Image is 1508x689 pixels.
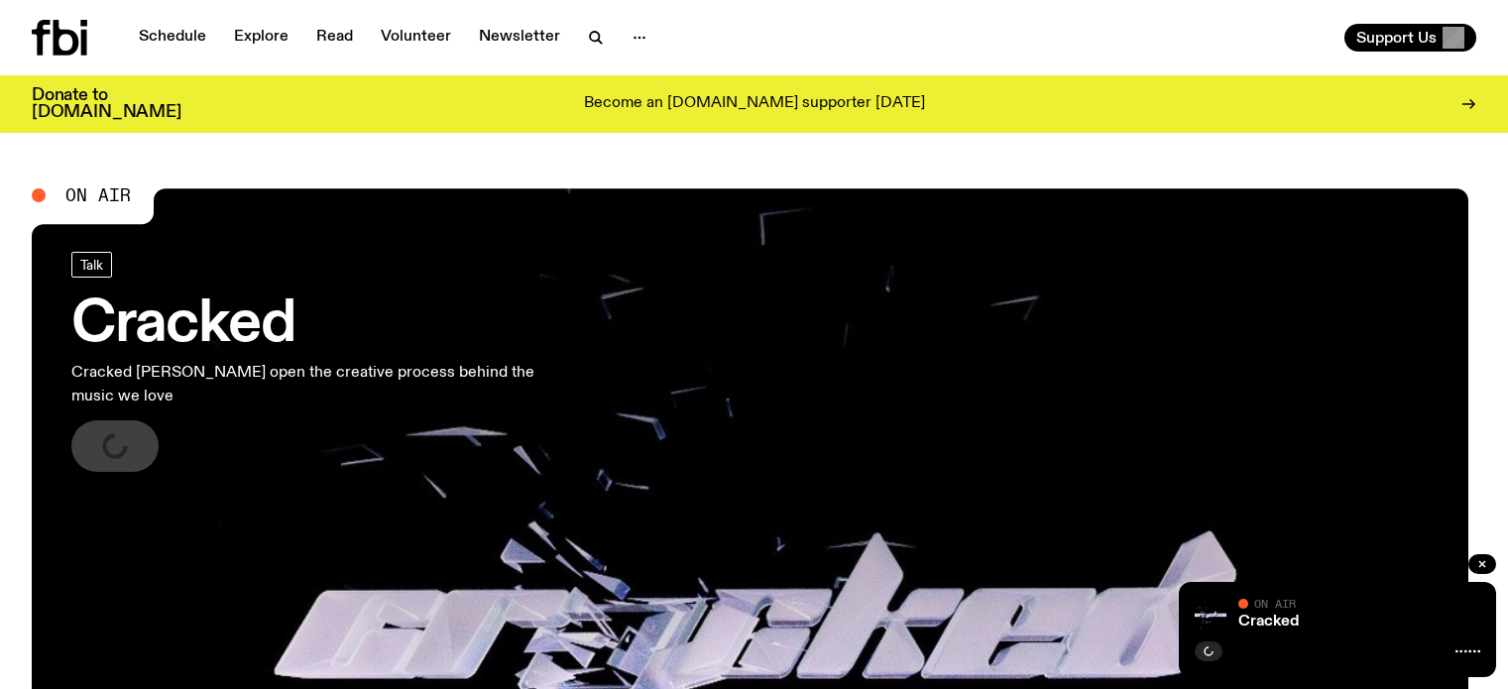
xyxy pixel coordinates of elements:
a: Explore [222,24,300,52]
a: Newsletter [467,24,572,52]
span: On Air [1254,597,1296,610]
span: Support Us [1356,29,1437,47]
a: CrackedCracked [PERSON_NAME] open the creative process behind the music we love [71,252,579,472]
button: Support Us [1344,24,1476,52]
span: Talk [80,257,103,272]
p: Cracked [PERSON_NAME] open the creative process behind the music we love [71,361,579,408]
img: Logo for Podcast Cracked. Black background, with white writing, with glass smashing graphics [1195,598,1226,630]
span: On Air [65,186,131,204]
a: Cracked [1238,614,1299,630]
p: Become an [DOMAIN_NAME] supporter [DATE] [584,95,925,113]
h3: Donate to [DOMAIN_NAME] [32,87,181,121]
a: Schedule [127,24,218,52]
h3: Cracked [71,297,579,353]
a: Read [304,24,365,52]
a: Volunteer [369,24,463,52]
a: Talk [71,252,112,278]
